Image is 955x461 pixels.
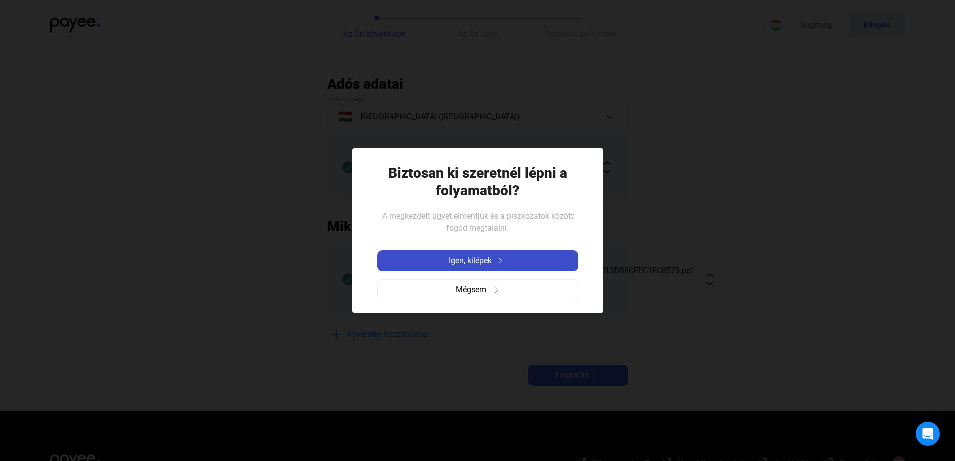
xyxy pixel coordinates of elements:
span: Mégsem [456,284,486,296]
h1: Biztosan ki szeretnél lépni a folyamatból? [377,164,578,199]
div: Open Intercom Messenger [916,422,940,446]
img: arrow-right-white [494,258,506,264]
button: Igen, kilépekarrow-right-white [377,250,578,271]
img: arrow-right-grey [494,287,500,293]
span: A megkezdett ügyet elmentjük és a piszkozatok között fogod megtalálni. [382,211,574,233]
span: Igen, kilépek [449,255,492,267]
button: Mégsemarrow-right-grey [377,279,578,300]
